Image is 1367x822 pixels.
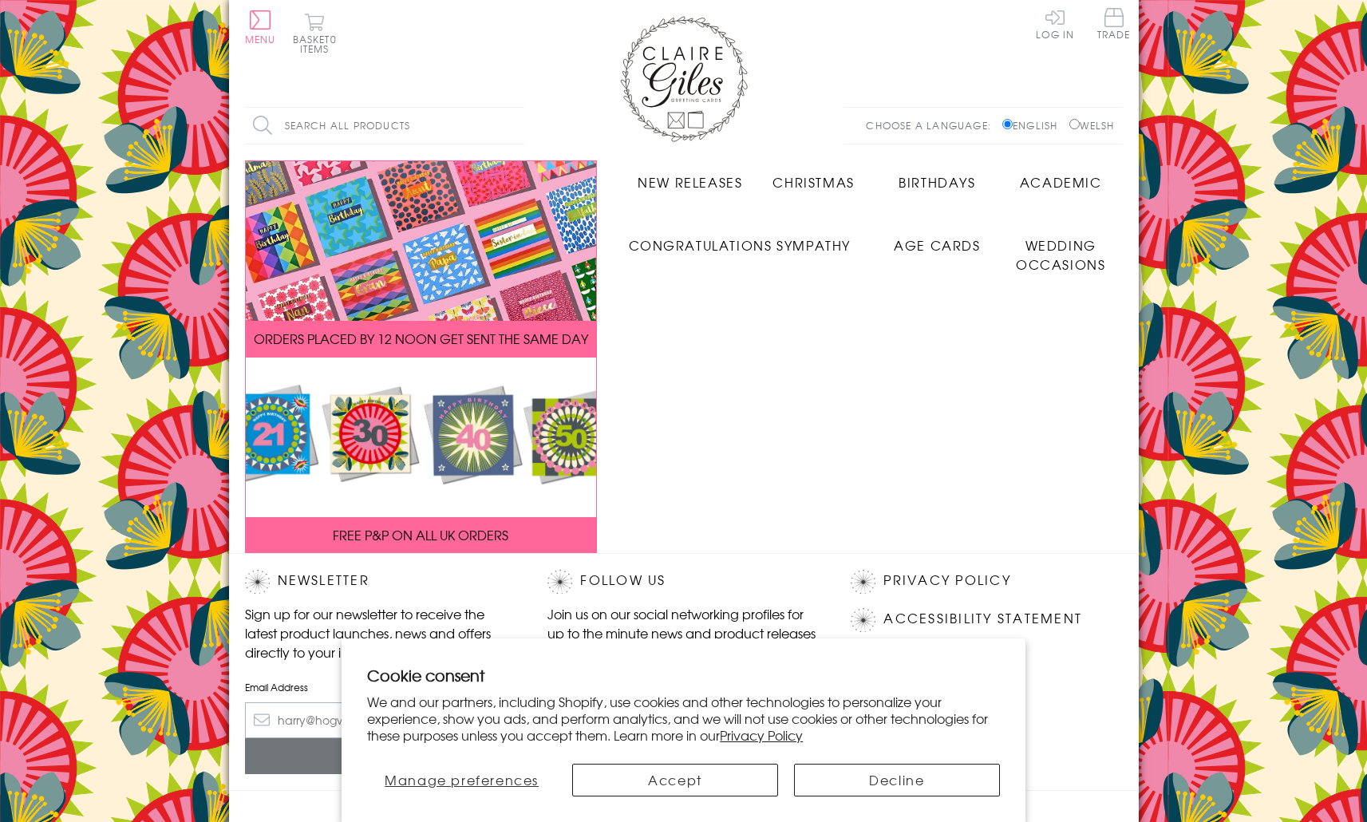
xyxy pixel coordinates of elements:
span: Trade [1097,8,1131,39]
a: New Releases [629,160,753,192]
a: Sympathy [752,223,875,255]
a: Privacy Policy [883,570,1010,591]
span: Birthdays [899,172,975,192]
input: English [1002,119,1013,129]
span: Menu [245,32,276,46]
h2: Cookie consent [367,664,1000,686]
a: Birthdays [875,160,999,192]
span: Christmas [772,172,854,192]
input: Subscribe [245,738,516,774]
h2: Follow Us [547,570,819,594]
input: Search all products [245,108,524,144]
label: Email Address [245,680,516,694]
span: Congratulations [629,235,772,255]
span: Manage preferences [385,770,539,789]
button: Accept [572,764,778,796]
span: Wedding Occasions [1016,235,1105,274]
p: We and our partners, including Shopify, use cookies and other technologies to personalize your ex... [367,694,1000,743]
span: 0 items [300,32,337,56]
h2: Newsletter [245,570,516,594]
span: FREE P&P ON ALL UK ORDERS [333,525,508,544]
a: Privacy Policy [720,725,803,745]
label: English [1002,118,1065,132]
label: Welsh [1069,118,1115,132]
a: Trade [1097,8,1131,42]
p: Join us on our social networking profiles for up to the minute news and product releases the mome... [547,604,819,662]
a: Wedding Occasions [999,223,1123,274]
a: Age Cards [875,223,999,255]
span: Age Cards [894,235,980,255]
button: Decline [794,764,1000,796]
button: Manage preferences [367,764,556,796]
input: Search [508,108,524,144]
input: Welsh [1069,119,1080,129]
a: Accessibility Statement [883,608,1082,630]
span: ORDERS PLACED BY 12 NOON GET SENT THE SAME DAY [254,329,588,348]
input: harry@hogwarts.edu [245,702,516,738]
a: Christmas [752,160,875,192]
a: Log In [1036,8,1074,39]
a: Academic [999,160,1123,192]
p: Choose a language: [866,118,999,132]
span: Sympathy [776,235,851,255]
button: Basket0 items [293,13,337,53]
img: Claire Giles Greetings Cards [620,16,748,142]
a: Congratulations [629,223,772,255]
button: Menu [245,10,276,44]
span: Academic [1020,172,1102,192]
p: Sign up for our newsletter to receive the latest product launches, news and offers directly to yo... [245,604,516,662]
span: New Releases [638,172,742,192]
